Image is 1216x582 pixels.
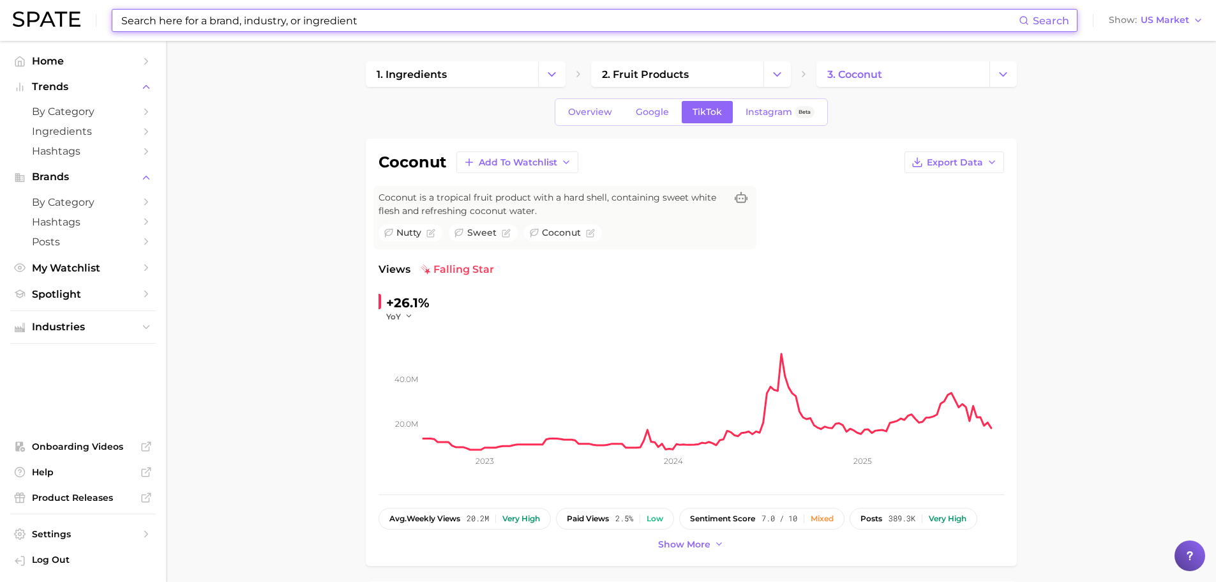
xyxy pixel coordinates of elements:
[32,466,134,478] span: Help
[32,216,134,228] span: Hashtags
[655,536,728,553] button: Show more
[10,488,156,507] a: Product Releases
[927,157,983,168] span: Export Data
[10,437,156,456] a: Onboarding Videos
[10,77,156,96] button: Trends
[467,226,497,240] span: sweet
[647,514,663,523] div: Low
[10,121,156,141] a: Ingredients
[32,55,134,67] span: Home
[989,61,1017,87] button: Change Category
[502,514,540,523] div: Very high
[586,229,595,238] button: Flag as miscategorized or irrelevant
[32,288,134,300] span: Spotlight
[746,107,792,118] span: Instagram
[32,125,134,137] span: Ingredients
[827,68,882,80] span: 3. coconut
[10,550,156,572] a: Log out. Currently logged in with e-mail thomas.just@givaudan.com.
[602,68,689,80] span: 2. fruit products
[567,514,609,523] span: paid views
[32,441,134,452] span: Onboarding Videos
[860,514,882,523] span: posts
[502,229,511,238] button: Flag as miscategorized or irrelevant
[379,508,551,530] button: avg.weekly views20.2mVery high
[421,262,494,277] span: falling star
[386,311,414,322] button: YoY
[379,155,446,170] h1: coconut
[693,107,722,118] span: TikTok
[32,171,134,183] span: Brands
[762,514,797,523] span: 7.0 / 10
[816,61,989,87] a: 3. coconut
[853,456,871,466] tspan: 2025
[32,236,134,248] span: Posts
[929,514,966,523] div: Very high
[10,192,156,212] a: by Category
[10,51,156,71] a: Home
[735,101,825,123] a: InstagramBeta
[10,102,156,121] a: by Category
[395,418,418,428] tspan: 20.0m
[377,68,447,80] span: 1. ingredients
[10,232,156,252] a: Posts
[591,61,763,87] a: 2. fruit products
[479,157,557,168] span: Add to Watchlist
[32,196,134,208] span: by Category
[32,262,134,274] span: My Watchlist
[615,514,633,523] span: 2.5%
[32,528,134,540] span: Settings
[389,514,407,523] abbr: average
[763,61,791,87] button: Change Category
[10,284,156,304] a: Spotlight
[904,151,1004,173] button: Export Data
[421,264,431,275] img: falling star
[625,101,680,123] a: Google
[386,311,401,322] span: YoY
[32,321,134,333] span: Industries
[679,508,844,530] button: sentiment score7.0 / 10Mixed
[467,514,489,523] span: 20.2m
[10,463,156,482] a: Help
[658,539,710,550] span: Show more
[366,61,538,87] a: 1. ingredients
[1141,17,1189,24] span: US Market
[32,105,134,118] span: by Category
[475,456,493,466] tspan: 2023
[1033,15,1069,27] span: Search
[568,107,612,118] span: Overview
[811,514,834,523] div: Mixed
[120,10,1019,31] input: Search here for a brand, industry, or ingredient
[557,101,623,123] a: Overview
[799,107,811,118] span: Beta
[386,293,430,313] div: +26.1%
[456,151,578,173] button: Add to Watchlist
[32,81,134,93] span: Trends
[10,141,156,161] a: Hashtags
[10,258,156,278] a: My Watchlist
[13,11,80,27] img: SPATE
[10,212,156,232] a: Hashtags
[850,508,977,530] button: posts389.3kVery high
[636,107,669,118] span: Google
[32,145,134,157] span: Hashtags
[542,226,581,240] span: coconut
[10,167,156,187] button: Brands
[32,554,146,565] span: Log Out
[690,514,755,523] span: sentiment score
[1106,12,1206,29] button: ShowUS Market
[379,262,410,277] span: Views
[538,61,566,87] button: Change Category
[663,456,682,466] tspan: 2024
[682,101,733,123] a: TikTok
[889,514,915,523] span: 389.3k
[389,514,460,523] span: weekly views
[394,374,418,384] tspan: 40.0m
[1109,17,1137,24] span: Show
[396,226,421,240] span: nutty
[10,525,156,544] a: Settings
[379,191,726,218] span: Coconut is a tropical fruit product with a hard shell, containing sweet white flesh and refreshin...
[32,492,134,503] span: Product Releases
[426,229,435,238] button: Flag as miscategorized or irrelevant
[10,318,156,337] button: Industries
[556,508,674,530] button: paid views2.5%Low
